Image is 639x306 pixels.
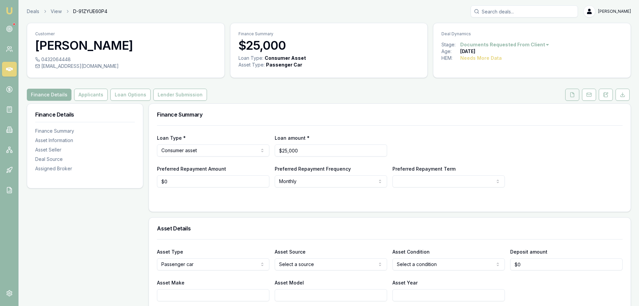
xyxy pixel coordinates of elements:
[471,5,578,17] input: Search deals
[27,89,71,101] button: Finance Details
[392,166,456,172] label: Preferred Repayment Term
[35,112,135,117] h3: Finance Details
[27,8,39,15] a: Deals
[441,41,460,48] div: Stage:
[598,9,631,14] span: [PERSON_NAME]
[5,7,13,15] img: emu-icon-u.png
[35,63,216,70] div: [EMAIL_ADDRESS][DOMAIN_NAME]
[157,280,184,286] label: Asset Make
[27,8,107,15] nav: breadcrumb
[275,144,387,157] input: $
[73,89,109,101] a: Applicants
[157,175,269,187] input: $
[35,146,135,153] div: Asset Seller
[460,48,475,55] div: [DATE]
[35,39,216,52] h3: [PERSON_NAME]
[238,31,420,37] p: Finance Summary
[275,166,351,172] label: Preferred Repayment Frequency
[109,89,152,101] a: Loan Options
[35,137,135,144] div: Asset Information
[392,280,418,286] label: Asset Year
[152,89,208,101] a: Lender Submission
[441,31,623,37] p: Deal Dynamics
[275,249,306,255] label: Asset Source
[73,8,107,15] span: D-91ZYUE60P4
[157,112,623,117] h3: Finance Summary
[35,165,135,172] div: Assigned Broker
[460,41,550,48] button: Documents Requested From Client
[510,249,547,255] label: Deposit amount
[392,249,430,255] label: Asset Condition
[460,55,502,61] div: Needs More Data
[266,61,302,68] div: Passenger Car
[35,31,216,37] p: Customer
[27,89,73,101] a: Finance Details
[238,39,420,52] h3: $25,000
[110,89,151,101] button: Loan Options
[157,226,623,231] h3: Asset Details
[74,89,108,101] button: Applicants
[275,280,304,286] label: Asset Model
[35,56,216,63] div: 0432064448
[51,8,62,15] a: View
[265,55,306,61] div: Consumer Asset
[157,135,186,141] label: Loan Type *
[35,128,135,134] div: Finance Summary
[157,249,183,255] label: Asset Type
[35,156,135,163] div: Deal Source
[510,258,623,270] input: $
[441,55,460,61] div: HEM:
[441,48,460,55] div: Age:
[275,135,310,141] label: Loan amount *
[238,61,265,68] div: Asset Type :
[153,89,207,101] button: Lender Submission
[238,55,263,61] div: Loan Type:
[157,166,226,172] label: Preferred Repayment Amount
